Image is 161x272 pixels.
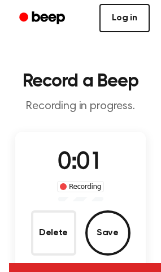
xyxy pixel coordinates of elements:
[31,210,76,256] button: Delete Audio Record
[58,151,103,175] span: 0:01
[9,100,152,114] p: Recording in progress.
[11,7,75,29] a: Beep
[57,181,104,192] div: Recording
[99,4,150,32] a: Log in
[9,72,152,90] h1: Record a Beep
[85,210,130,256] button: Save Audio Record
